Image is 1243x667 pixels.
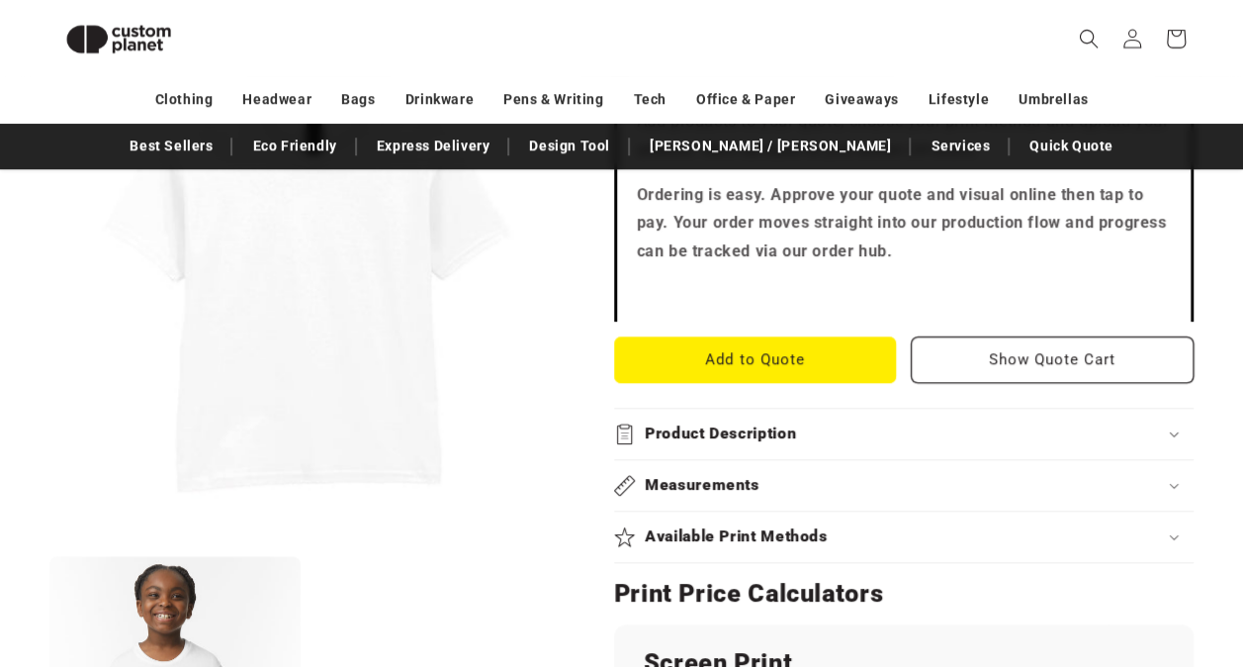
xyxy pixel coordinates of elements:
[929,82,989,117] a: Lifestyle
[341,82,375,117] a: Bags
[921,129,1000,163] a: Services
[49,8,188,70] img: Custom Planet
[1019,82,1088,117] a: Umbrellas
[1067,17,1110,60] summary: Search
[825,82,898,117] a: Giveaways
[640,129,901,163] a: [PERSON_NAME] / [PERSON_NAME]
[242,129,346,163] a: Eco Friendly
[155,82,214,117] a: Clothing
[633,82,666,117] a: Tech
[637,185,1167,261] strong: Ordering is easy. Approve your quote and visual online then tap to pay. Your order moves straight...
[696,82,795,117] a: Office & Paper
[637,282,1171,302] iframe: Customer reviews powered by Trustpilot
[645,424,796,444] h2: Product Description
[645,526,828,547] h2: Available Print Methods
[405,82,474,117] a: Drinkware
[645,475,759,496] h2: Measurements
[519,129,620,163] a: Design Tool
[120,129,222,163] a: Best Sellers
[911,336,1194,383] button: Show Quote Cart
[614,512,1194,562] summary: Available Print Methods
[1144,572,1243,667] iframe: Chat Widget
[503,82,603,117] a: Pens & Writing
[614,336,897,383] button: Add to Quote
[614,460,1194,511] summary: Measurements
[242,82,311,117] a: Headwear
[367,129,500,163] a: Express Delivery
[1020,129,1123,163] a: Quick Quote
[614,409,1194,459] summary: Product Description
[614,578,1194,610] h2: Print Price Calculators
